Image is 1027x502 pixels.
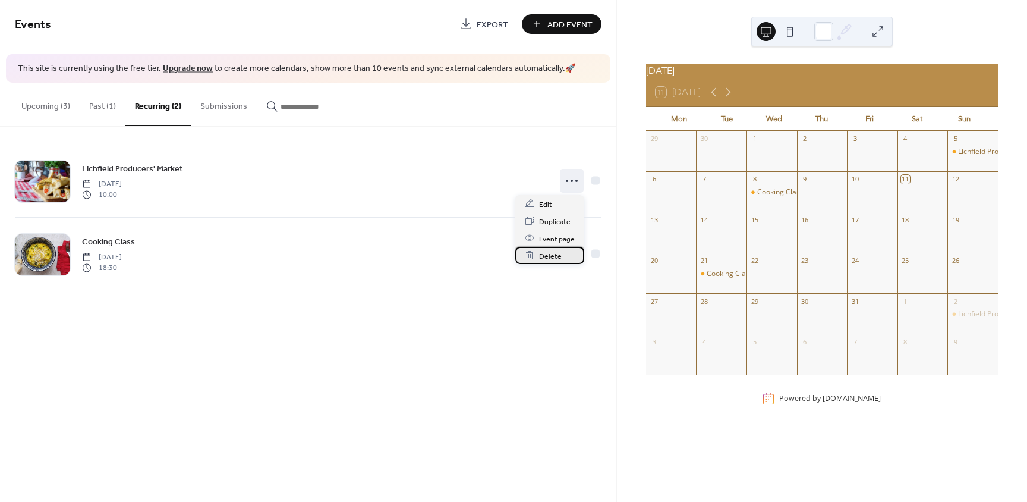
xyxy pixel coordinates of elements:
span: Events [15,13,51,36]
div: 28 [700,297,708,306]
div: 6 [801,337,809,346]
div: 23 [801,256,809,265]
div: 8 [901,337,910,346]
div: 25 [901,256,910,265]
div: 18 [901,215,910,224]
span: Delete [539,250,562,262]
a: Lichfield Producers' Market [82,162,183,175]
div: 10 [850,175,859,184]
div: 6 [650,175,659,184]
div: 29 [650,134,659,143]
span: 18:30 [82,263,122,274]
span: [DATE] [82,252,122,262]
div: 3 [650,337,659,346]
div: 31 [850,297,859,306]
div: Cooking Class [707,269,753,279]
div: Cooking Class [746,187,797,197]
div: 1 [901,297,910,306]
div: Sun [941,107,988,131]
span: [DATE] [82,178,122,189]
div: 17 [850,215,859,224]
div: 15 [750,215,759,224]
a: Upgrade now [163,61,213,77]
div: Thu [798,107,846,131]
span: This site is currently using the free tier. to create more calendars, show more than 10 events an... [18,63,575,75]
div: 13 [650,215,659,224]
span: Duplicate [539,215,571,228]
div: Wed [751,107,798,131]
div: 4 [901,134,910,143]
button: Recurring (2) [125,83,191,126]
button: Add Event [522,14,601,34]
a: Export [451,14,517,34]
div: 5 [750,337,759,346]
span: Add Event [547,18,593,31]
div: 4 [700,337,708,346]
div: 24 [850,256,859,265]
a: [DOMAIN_NAME] [823,394,881,404]
div: 12 [951,175,960,184]
div: 11 [901,175,910,184]
div: 5 [951,134,960,143]
div: Powered by [779,394,881,404]
button: Upcoming (3) [12,83,80,125]
div: 30 [801,297,809,306]
div: 16 [801,215,809,224]
div: Tue [703,107,751,131]
span: Event page [539,233,575,245]
button: Past (1) [80,83,125,125]
div: Fri [846,107,893,131]
div: Cooking Class [696,269,746,279]
div: Sat [893,107,941,131]
div: 2 [951,297,960,306]
div: 30 [700,134,708,143]
div: 22 [750,256,759,265]
div: 7 [850,337,859,346]
div: 2 [801,134,809,143]
span: 10:00 [82,190,122,200]
div: 1 [750,134,759,143]
div: Lichfield Producers' Market [947,309,998,319]
span: Edit [539,198,552,211]
span: Export [477,18,508,31]
div: 9 [801,175,809,184]
div: 27 [650,297,659,306]
div: 7 [700,175,708,184]
div: 9 [951,337,960,346]
a: Cooking Class [82,235,135,249]
div: 21 [700,256,708,265]
div: [DATE] [646,64,998,78]
div: 8 [750,175,759,184]
div: 19 [951,215,960,224]
div: Lichfield Producers' Market [947,147,998,157]
div: Mon [656,107,703,131]
div: 20 [650,256,659,265]
div: 3 [850,134,859,143]
div: 14 [700,215,708,224]
button: Submissions [191,83,257,125]
div: 26 [951,256,960,265]
div: 29 [750,297,759,306]
div: Cooking Class [757,187,804,197]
